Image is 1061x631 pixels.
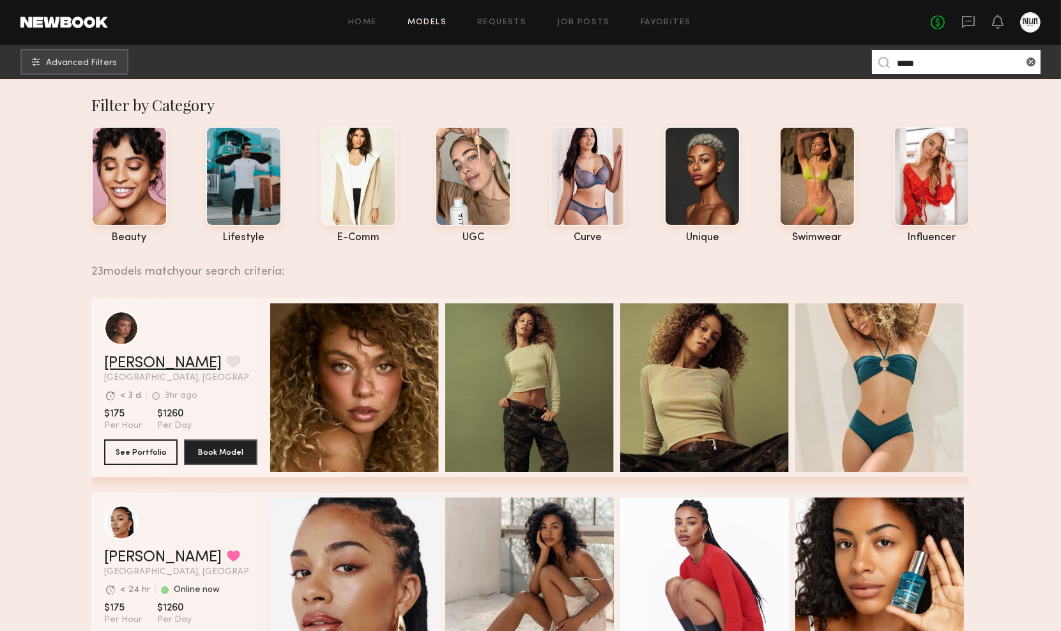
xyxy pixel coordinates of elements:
[174,586,220,595] div: Online now
[104,614,142,626] span: Per Hour
[408,19,447,27] a: Models
[184,439,257,465] button: Book Model
[641,19,691,27] a: Favorites
[550,232,626,243] div: curve
[91,251,959,278] div: 23 models match your search criteria:
[91,95,970,115] div: Filter by Category
[157,602,192,614] span: $1260
[157,614,192,626] span: Per Day
[104,439,178,465] button: See Portfolio
[477,19,526,27] a: Requests
[557,19,610,27] a: Job Posts
[348,19,377,27] a: Home
[165,392,197,400] div: 3hr ago
[894,232,970,243] div: influencer
[206,232,282,243] div: lifestyle
[104,602,142,614] span: $175
[20,49,128,75] button: Advanced Filters
[321,232,397,243] div: e-comm
[157,407,192,420] span: $1260
[779,232,855,243] div: swimwear
[664,232,740,243] div: unique
[104,420,142,432] span: Per Hour
[104,550,222,565] a: [PERSON_NAME]
[435,232,511,243] div: UGC
[104,407,142,420] span: $175
[120,392,141,400] div: < 3 d
[104,356,222,371] a: [PERSON_NAME]
[91,232,167,243] div: beauty
[104,568,257,577] span: [GEOGRAPHIC_DATA], [GEOGRAPHIC_DATA]
[46,59,117,68] span: Advanced Filters
[157,420,192,432] span: Per Day
[120,586,150,595] div: < 24 hr
[104,374,257,383] span: [GEOGRAPHIC_DATA], [GEOGRAPHIC_DATA]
